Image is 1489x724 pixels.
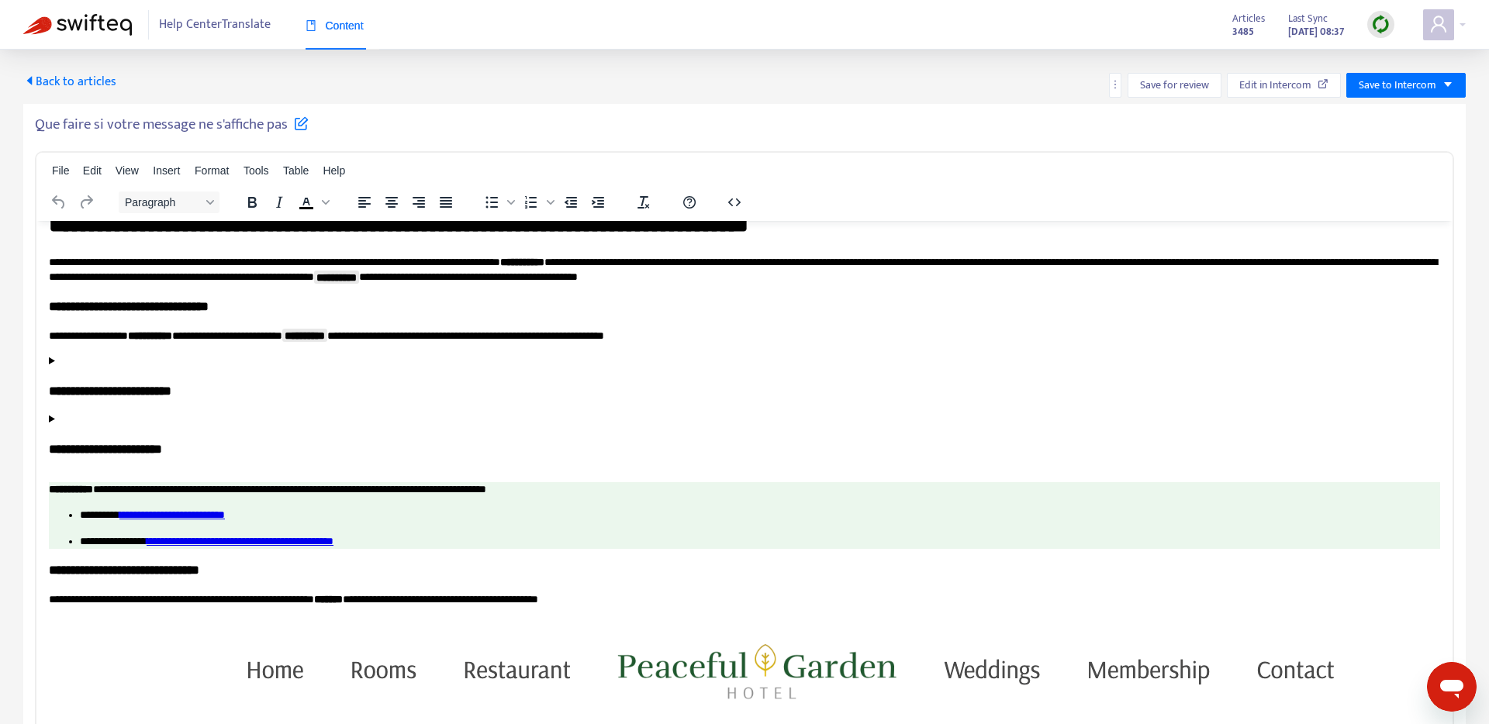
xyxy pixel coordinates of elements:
[1427,662,1477,712] iframe: Button to launch messaging window
[52,164,70,177] span: File
[1140,77,1209,94] span: Save for review
[266,191,292,213] button: Italic
[1429,15,1448,33] span: user
[406,191,432,213] button: Align right
[378,191,405,213] button: Align center
[323,164,345,177] span: Help
[239,191,265,213] button: Bold
[676,191,703,213] button: Help
[433,191,459,213] button: Justify
[125,196,201,209] span: Paragraph
[119,191,219,213] button: Block Paragraph
[35,115,309,134] h5: Que faire si votre message ne s'affiche pas
[23,14,132,36] img: Swifteq
[1288,23,1344,40] strong: [DATE] 08:37
[46,191,72,213] button: Undo
[306,20,316,31] span: book
[1288,10,1328,27] span: Last Sync
[1239,77,1311,94] span: Edit in Intercom
[558,191,584,213] button: Decrease indent
[293,191,332,213] div: Text color Black
[1110,79,1121,90] span: more
[23,74,36,87] span: caret-left
[1359,77,1436,94] span: Save to Intercom
[1346,73,1466,98] button: Save to Intercomcaret-down
[153,164,180,177] span: Insert
[630,191,657,213] button: Clear formatting
[159,10,271,40] span: Help Center Translate
[283,164,309,177] span: Table
[351,191,378,213] button: Align left
[1232,10,1265,27] span: Articles
[244,164,269,177] span: Tools
[1227,73,1341,98] button: Edit in Intercom
[518,191,557,213] div: Numbered list
[83,164,102,177] span: Edit
[116,164,139,177] span: View
[195,164,229,177] span: Format
[73,191,99,213] button: Redo
[1232,23,1254,40] strong: 3485
[1371,15,1391,34] img: sync.dc5367851b00ba804db3.png
[1442,79,1453,90] span: caret-down
[1109,73,1121,98] button: more
[1128,73,1221,98] button: Save for review
[23,71,116,92] span: Back to articles
[478,191,517,213] div: Bullet list
[306,19,364,32] span: Content
[585,191,611,213] button: Increase indent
